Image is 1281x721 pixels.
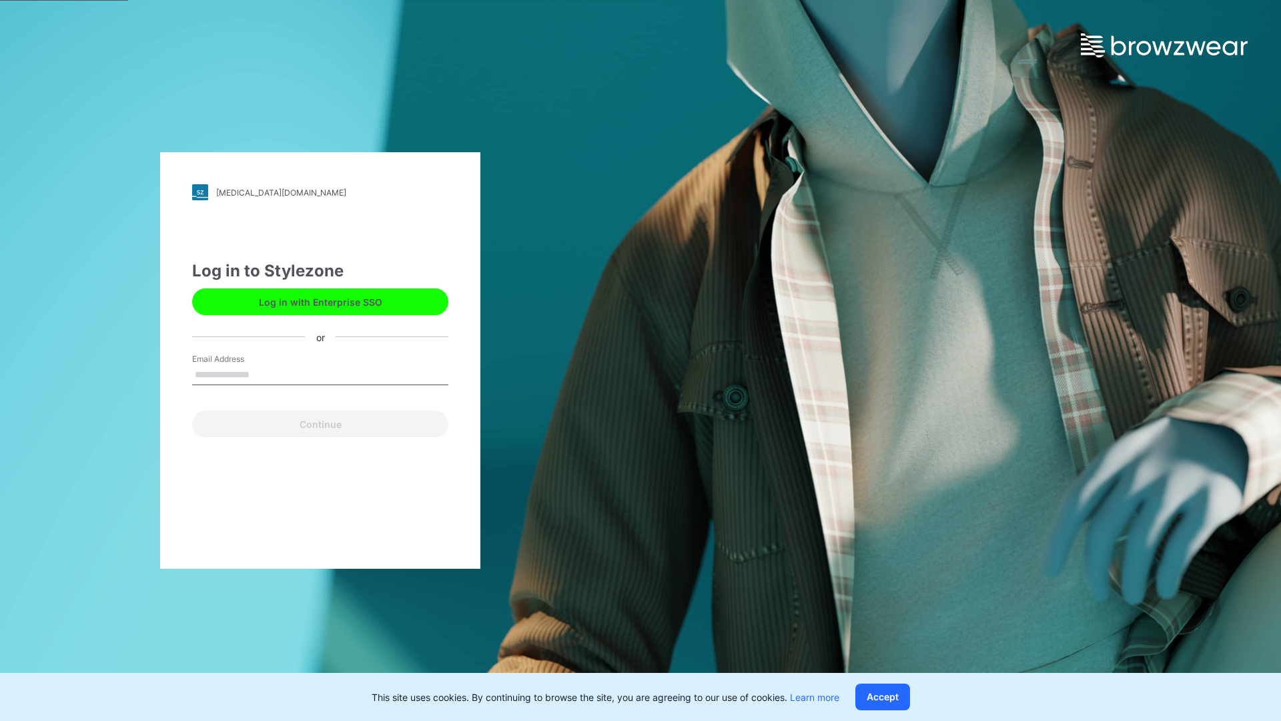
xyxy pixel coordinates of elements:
[855,684,910,710] button: Accept
[372,690,839,704] p: This site uses cookies. By continuing to browse the site, you are agreeing to our use of cookies.
[192,259,448,283] div: Log in to Stylezone
[216,188,346,198] div: [MEDICAL_DATA][DOMAIN_NAME]
[192,184,448,200] a: [MEDICAL_DATA][DOMAIN_NAME]
[790,692,839,703] a: Learn more
[192,353,286,365] label: Email Address
[192,184,208,200] img: stylezone-logo.562084cfcfab977791bfbf7441f1a819.svg
[306,330,336,344] div: or
[192,288,448,315] button: Log in with Enterprise SSO
[1081,33,1248,57] img: browzwear-logo.e42bd6dac1945053ebaf764b6aa21510.svg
